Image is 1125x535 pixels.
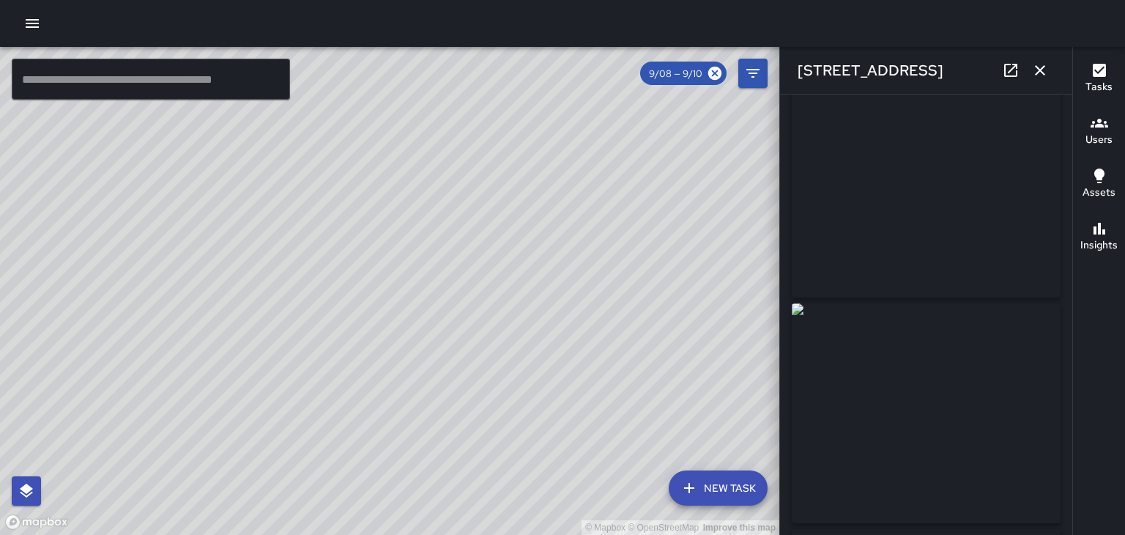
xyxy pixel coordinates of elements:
[1073,158,1125,211] button: Assets
[792,303,1061,523] img: request_images%2F3588f550-8d9f-11f0-8134-9d1d077f0b1a
[669,471,768,506] button: New Task
[738,59,768,88] button: Filters
[640,67,711,80] span: 9/08 — 9/10
[1073,106,1125,158] button: Users
[1085,79,1113,95] h6: Tasks
[792,78,1061,298] img: request_images%2F340f9bc0-8d9f-11f0-8134-9d1d077f0b1a
[1073,211,1125,264] button: Insights
[1080,237,1118,254] h6: Insights
[1085,132,1113,148] h6: Users
[798,59,943,82] h6: [STREET_ADDRESS]
[1083,185,1115,201] h6: Assets
[1073,53,1125,106] button: Tasks
[640,62,727,85] div: 9/08 — 9/10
